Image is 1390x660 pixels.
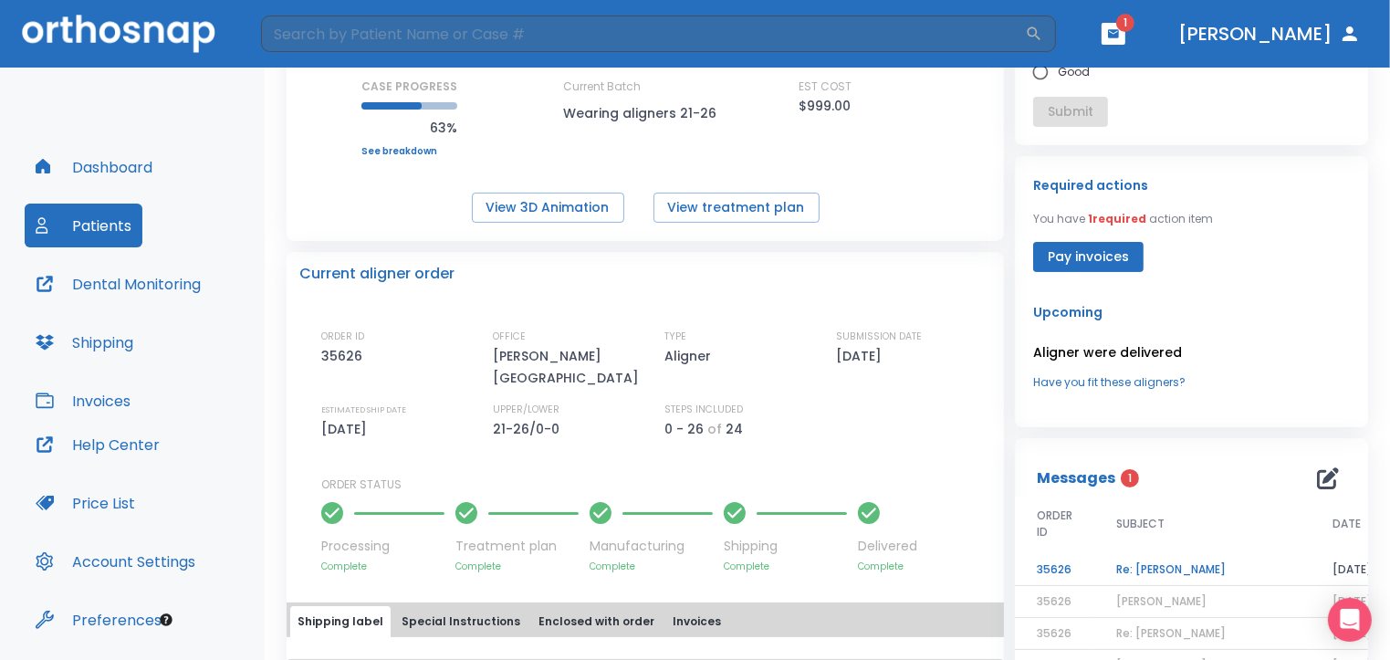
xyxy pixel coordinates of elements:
[25,423,171,466] button: Help Center
[1058,61,1090,83] span: Good
[1033,341,1350,363] p: Aligner were delivered
[1033,242,1144,272] button: Pay invoices
[361,146,457,157] a: See breakdown
[1094,554,1311,586] td: Re: [PERSON_NAME]
[1037,593,1071,609] span: 35626
[1116,593,1207,609] span: [PERSON_NAME]
[493,329,526,345] p: OFFICE
[724,560,847,573] p: Complete
[563,102,727,124] p: Wearing aligners 21-26
[531,606,662,637] button: Enclosed with order
[724,537,847,556] p: Shipping
[25,145,163,189] button: Dashboard
[1015,554,1094,586] td: 35626
[361,117,457,139] p: 63%
[321,402,406,418] p: ESTIMATED SHIP DATE
[25,379,141,423] button: Invoices
[590,537,713,556] p: Manufacturing
[799,79,852,95] p: EST COST
[665,606,728,637] button: Invoices
[664,402,743,418] p: STEPS INCLUDED
[1333,593,1372,609] span: [DATE]
[321,560,444,573] p: Complete
[1116,516,1165,532] span: SUBJECT
[858,560,917,573] p: Complete
[158,612,174,628] div: Tooltip anchor
[394,606,528,637] button: Special Instructions
[1033,374,1350,391] a: Have you fit these aligners?
[290,606,391,637] button: Shipping label
[590,560,713,573] p: Complete
[1033,211,1213,227] p: You have action item
[858,537,917,556] p: Delivered
[1121,469,1139,487] span: 1
[664,345,717,367] p: Aligner
[321,329,364,345] p: ORDER ID
[493,402,559,418] p: UPPER/LOWER
[1033,301,1350,323] p: Upcoming
[290,606,1000,637] div: tabs
[299,263,455,285] p: Current aligner order
[261,16,1025,52] input: Search by Patient Name or Case #
[472,193,624,223] button: View 3D Animation
[321,418,373,440] p: [DATE]
[25,598,172,642] button: Preferences
[1037,467,1115,489] p: Messages
[25,481,146,525] button: Price List
[1037,625,1071,641] span: 35626
[664,418,704,440] p: 0 - 26
[707,418,722,440] p: of
[493,345,648,389] p: [PERSON_NAME][GEOGRAPHIC_DATA]
[493,418,566,440] p: 21-26/0-0
[321,477,991,493] p: ORDER STATUS
[22,15,215,52] img: Orthosnap
[321,345,369,367] p: 35626
[664,329,686,345] p: TYPE
[563,79,727,95] p: Current Batch
[455,537,579,556] p: Treatment plan
[455,560,579,573] p: Complete
[726,418,743,440] p: 24
[25,540,206,583] button: Account Settings
[653,193,820,223] button: View treatment plan
[361,79,457,95] p: CASE PROGRESS
[1037,508,1072,540] span: ORDER ID
[836,329,922,345] p: SUBMISSION DATE
[1171,17,1368,50] button: [PERSON_NAME]
[25,320,144,364] button: Shipping
[321,537,444,556] p: Processing
[1116,14,1134,32] span: 1
[1033,174,1148,196] p: Required actions
[1088,211,1146,226] span: 1 required
[1116,625,1226,641] span: Re: [PERSON_NAME]
[1328,598,1372,642] div: Open Intercom Messenger
[25,204,142,247] button: Patients
[836,345,888,367] p: [DATE]
[1333,516,1361,532] span: DATE
[25,262,212,306] button: Dental Monitoring
[799,95,851,117] p: $999.00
